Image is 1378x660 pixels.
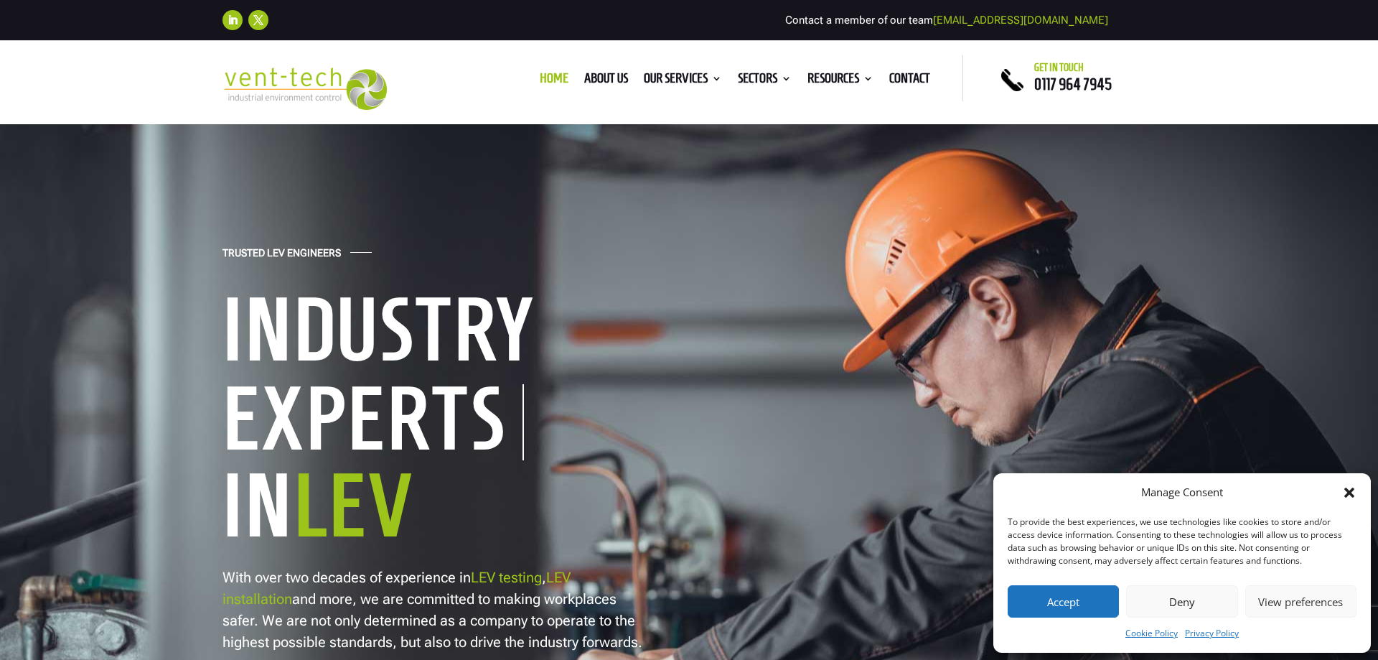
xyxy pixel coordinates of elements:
[1185,625,1239,642] a: Privacy Policy
[222,10,243,30] a: Follow on LinkedIn
[471,569,542,586] a: LEV testing
[1008,585,1119,618] button: Accept
[933,14,1108,27] a: [EMAIL_ADDRESS][DOMAIN_NAME]
[1008,516,1355,567] div: To provide the best experiences, we use technologies like cookies to store and/or access device i...
[222,567,646,653] p: With over two decades of experience in , and more, we are committed to making workplaces safer. W...
[222,384,524,460] h1: Experts
[1125,625,1178,642] a: Cookie Policy
[222,68,387,110] img: 2023-09-27T08_35_16.549ZVENT-TECH---Clear-background
[889,73,930,89] a: Contact
[222,460,667,558] h1: In
[540,73,568,89] a: Home
[1245,585,1356,618] button: View preferences
[222,247,341,266] h4: Trusted LEV Engineers
[1034,62,1084,73] span: Get in touch
[1342,485,1356,500] div: Close dialog
[807,73,873,89] a: Resources
[644,73,722,89] a: Our Services
[1141,484,1223,501] div: Manage Consent
[222,284,667,382] h1: Industry
[584,73,628,89] a: About us
[1034,75,1112,93] a: 0117 964 7945
[1126,585,1237,618] button: Deny
[738,73,792,89] a: Sectors
[294,458,415,552] span: LEV
[248,10,268,30] a: Follow on X
[785,14,1108,27] span: Contact a member of our team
